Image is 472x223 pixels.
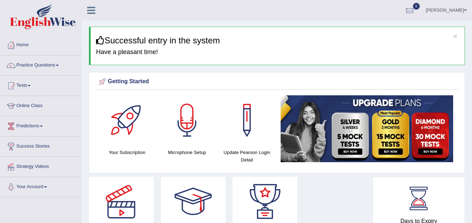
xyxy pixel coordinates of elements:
h4: Have a pleasant time! [96,49,459,56]
a: Success Stories [0,137,81,154]
button: × [453,32,457,40]
a: Strategy Videos [0,157,81,175]
a: Your Account [0,177,81,195]
a: Practice Questions [0,55,81,73]
h4: Microphone Setup [161,149,214,156]
div: Getting Started [97,76,457,87]
h4: Your Subscription [101,149,154,156]
h4: Update Pearson Login Detail [221,149,274,164]
img: small5.jpg [281,95,454,162]
a: Tests [0,76,81,94]
a: Home [0,35,81,53]
h3: Successful entry in the system [96,36,459,45]
a: Predictions [0,116,81,134]
span: 0 [413,3,420,10]
a: Online Class [0,96,81,114]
